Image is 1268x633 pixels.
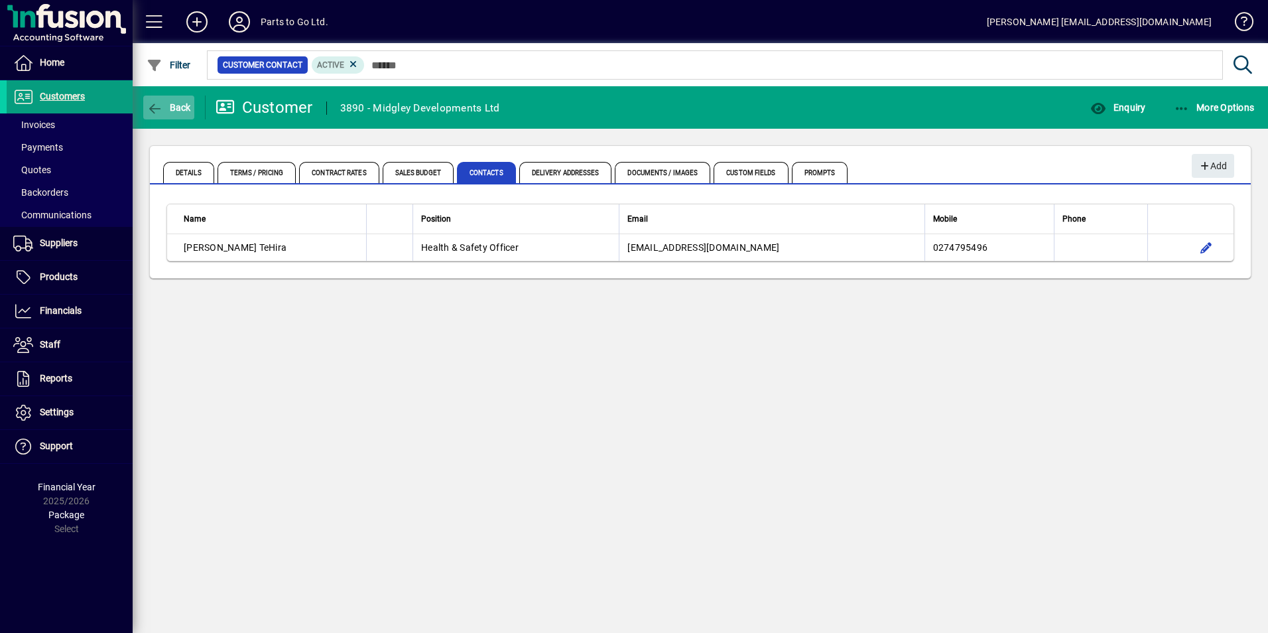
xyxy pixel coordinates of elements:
button: Enquiry [1087,96,1149,119]
span: Backorders [13,187,68,198]
a: Suppliers [7,227,133,260]
span: Active [317,60,344,70]
span: [PERSON_NAME] [184,242,257,253]
app-page-header-button: Back [133,96,206,119]
span: TeHira [259,242,287,253]
div: Mobile [933,212,1046,226]
button: Edit [1196,237,1217,258]
span: Contract Rates [299,162,379,183]
a: Settings [7,396,133,429]
a: Staff [7,328,133,362]
span: Quotes [13,165,51,175]
div: [PERSON_NAME] [EMAIL_ADDRESS][DOMAIN_NAME] [987,11,1212,33]
span: Settings [40,407,74,417]
span: Support [40,441,73,451]
a: Quotes [7,159,133,181]
span: 0274795496 [933,242,988,253]
span: Customer Contact [223,58,302,72]
td: Health & Safety Officer [412,234,619,261]
span: Enquiry [1090,102,1145,113]
span: Home [40,57,64,68]
span: Financial Year [38,482,95,492]
span: Position [421,212,451,226]
button: Add [1192,154,1234,178]
div: Customer [216,97,313,118]
a: Invoices [7,113,133,136]
a: Communications [7,204,133,226]
button: Add [176,10,218,34]
div: 3890 - Midgley Developments Ltd [340,98,500,119]
span: Prompts [792,162,848,183]
span: Payments [13,142,63,153]
span: Documents / Images [615,162,710,183]
a: Backorders [7,181,133,204]
span: More Options [1174,102,1255,113]
button: More Options [1171,96,1258,119]
span: Filter [147,60,191,70]
span: Custom Fields [714,162,788,183]
div: Name [184,212,358,226]
span: Phone [1062,212,1086,226]
span: Name [184,212,206,226]
span: Mobile [933,212,957,226]
span: Package [48,510,84,520]
a: Financials [7,295,133,328]
mat-chip: Activation Status: Active [312,56,365,74]
span: Email [627,212,648,226]
span: Products [40,271,78,282]
span: Reports [40,373,72,384]
span: Invoices [13,119,55,130]
button: Filter [143,53,194,77]
span: Staff [40,339,60,350]
span: Sales Budget [383,162,454,183]
a: Home [7,46,133,80]
span: [EMAIL_ADDRESS][DOMAIN_NAME] [627,242,779,253]
span: Financials [40,305,82,316]
a: Support [7,430,133,463]
span: Terms / Pricing [218,162,296,183]
a: Knowledge Base [1225,3,1251,46]
span: Contacts [457,162,516,183]
span: Delivery Addresses [519,162,612,183]
button: Back [143,96,194,119]
button: Profile [218,10,261,34]
span: Suppliers [40,238,78,248]
span: Back [147,102,191,113]
a: Products [7,261,133,294]
a: Payments [7,136,133,159]
span: Add [1198,155,1227,177]
div: Phone [1062,212,1139,226]
div: Position [421,212,611,226]
span: Customers [40,91,85,102]
span: Communications [13,210,92,220]
span: Details [163,162,214,183]
div: Email [627,212,916,226]
div: Parts to Go Ltd. [261,11,328,33]
a: Reports [7,362,133,395]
